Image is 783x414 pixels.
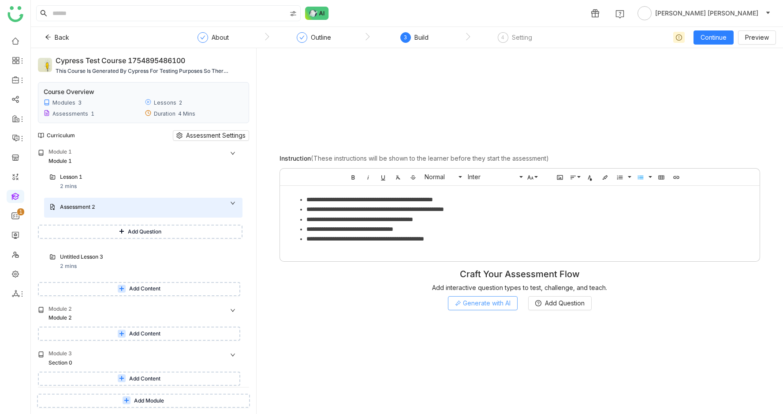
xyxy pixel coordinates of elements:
[347,170,360,184] button: Bold (⌘B)
[598,170,611,184] button: Background Color
[655,8,758,18] span: [PERSON_NAME] [PERSON_NAME]
[311,154,549,162] span: (These instructions will be shown to the learner before they start the assessment)
[404,34,407,41] span: 3
[568,170,582,184] button: Align
[48,350,242,358] div: Module 3
[38,148,242,166] div: Module 1Module 1
[272,152,556,165] div: Instruction
[377,170,390,184] button: Underline (⌘U)
[56,55,231,67] div: Cypress Test course 1754895486100
[129,330,160,338] span: Add Content
[49,254,56,260] img: lms-folder.svg
[198,32,229,48] div: About
[38,132,75,139] div: Curriculum
[421,170,463,184] button: Normal
[48,314,219,322] div: Module 2
[38,350,242,368] div: Module 3Section 0
[448,296,518,310] button: Generate with AI
[48,148,242,156] div: Module 1
[634,170,647,184] button: Unordered List
[545,298,585,308] span: Add Question
[154,99,176,106] div: Lessons
[264,283,776,293] div: Add interactive question types to test, challenge, and teach.
[60,253,216,261] div: Untitled Lesson 3
[52,110,88,117] div: Assessments
[49,204,56,210] img: assessment.svg
[615,10,624,19] img: help.svg
[38,225,242,239] button: Add Question
[178,110,195,117] div: 4 Mins
[512,32,532,43] div: Setting
[501,34,504,41] span: 4
[528,296,592,310] button: Add Question
[48,157,219,166] div: Module 1
[7,6,23,22] img: logo
[670,170,683,184] button: Insert Link (⌘K)
[463,298,511,308] span: Generate with AI
[60,262,77,271] div: 2 mins
[264,269,776,279] div: Craft Your Assessment Flow
[17,208,24,215] nz-badge-sup: 1
[48,359,219,367] div: Section 0
[91,110,94,117] div: 1
[498,32,532,48] div: 4Setting
[186,131,246,140] span: Assessment Settings
[129,285,160,293] span: Add Content
[553,170,567,184] button: Insert Image (⌘P)
[173,130,249,141] button: Assessment Settings
[391,170,405,184] button: Clear Formatting
[638,6,652,20] img: avatar
[179,99,182,106] div: 2
[19,207,22,216] p: 1
[636,6,772,20] button: [PERSON_NAME] [PERSON_NAME]
[38,305,242,324] div: Module 2Module 2
[60,182,77,191] div: 2 mins
[400,32,429,48] div: 3Build
[583,170,597,184] button: Text Color
[290,10,297,17] img: search-type.svg
[406,170,420,184] button: Strikethrough (⌘S)
[212,32,229,43] div: About
[423,173,458,181] span: Normal
[311,32,331,43] div: Outline
[745,33,769,42] span: Preview
[38,30,76,45] button: Back
[694,30,734,45] button: Continue
[48,305,242,313] div: Module 2
[613,170,626,184] button: Ordered List
[646,170,653,184] button: Unordered List
[55,33,69,42] span: Back
[78,99,82,106] div: 3
[362,170,375,184] button: Italic (⌘I)
[297,32,331,48] div: Outline
[38,372,240,386] button: Add Content
[38,327,240,341] button: Add Content
[701,33,727,42] span: Continue
[465,170,524,184] button: Inter
[49,174,56,180] img: lms-folder.svg
[526,170,539,184] button: Font Size
[625,170,632,184] button: Ordered List
[60,173,216,181] div: Lesson 1
[655,170,668,184] button: Insert Table
[466,173,519,181] span: Inter
[414,32,429,43] div: Build
[738,30,776,45] button: Preview
[129,375,160,383] span: Add Content
[134,397,164,405] span: Add Module
[154,110,175,117] div: Duration
[37,394,250,408] button: Add Module
[60,203,216,211] div: Assessment 2
[52,99,75,106] div: Modules
[56,67,231,75] div: This course is generated by Cypress for testing purposes so there is no need to read this descrip...
[44,198,242,218] div: Assessment 2
[38,282,240,296] button: Add Content
[128,228,161,236] span: Add Question
[44,88,94,95] div: Course Overview
[305,7,329,20] img: ask-buddy-normal.svg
